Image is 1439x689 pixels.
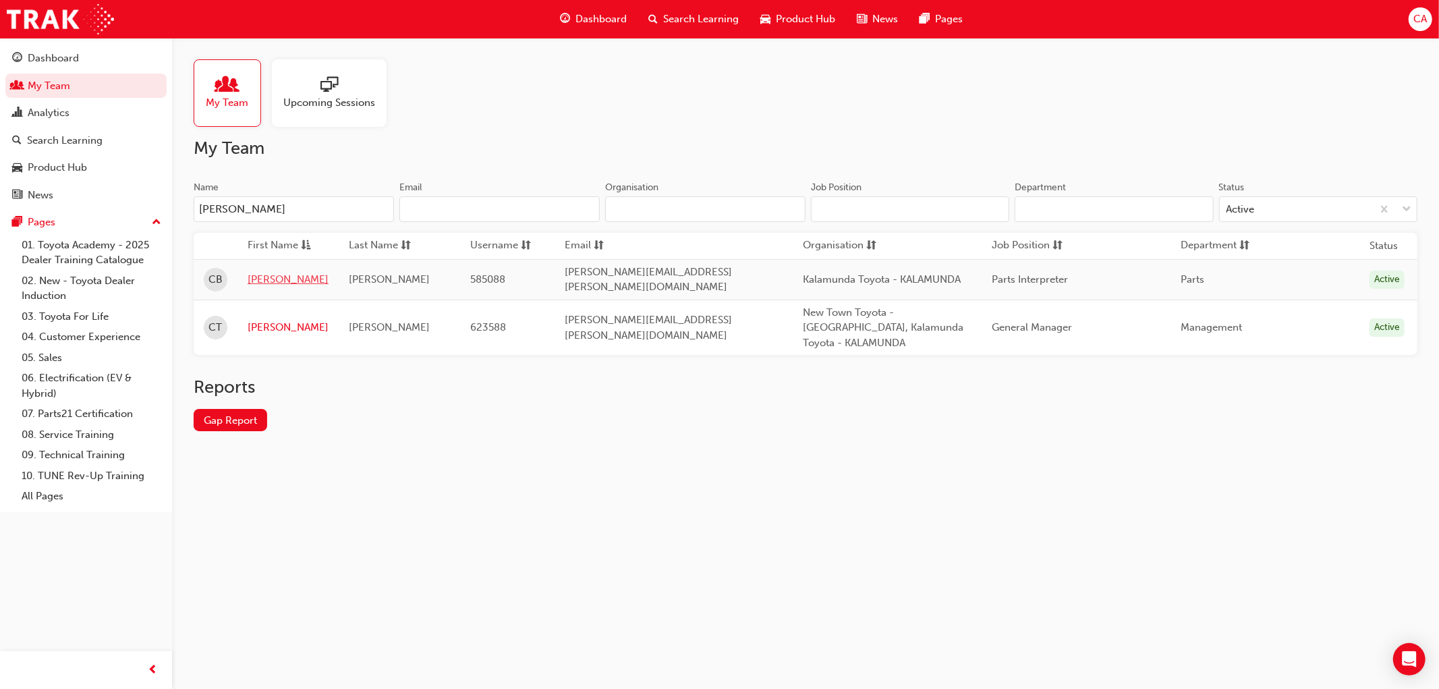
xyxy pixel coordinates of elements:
[16,486,167,507] a: All Pages
[152,214,161,231] span: up-icon
[16,327,167,348] a: 04. Customer Experience
[935,11,963,27] span: Pages
[638,5,750,33] a: search-iconSearch Learning
[194,138,1417,159] h2: My Team
[16,306,167,327] a: 03. Toyota For Life
[909,5,974,33] a: pages-iconPages
[605,181,658,194] div: Organisation
[1370,319,1405,337] div: Active
[470,238,518,254] span: Username
[811,196,1009,222] input: Job Position
[992,273,1068,285] span: Parts Interpreter
[28,215,55,230] div: Pages
[1370,271,1405,289] div: Active
[5,210,167,235] button: Pages
[248,272,329,287] a: [PERSON_NAME]
[28,51,79,66] div: Dashboard
[565,238,591,254] span: Email
[1015,181,1066,194] div: Department
[992,238,1066,254] button: Job Positionsorting-icon
[194,196,394,222] input: Name
[5,128,167,153] a: Search Learning
[12,190,22,202] span: news-icon
[803,306,963,349] span: New Town Toyota - [GEOGRAPHIC_DATA], Kalamunda Toyota - KALAMUNDA
[1239,238,1249,254] span: sorting-icon
[811,181,862,194] div: Job Position
[760,11,770,28] span: car-icon
[992,321,1072,333] span: General Manager
[5,74,167,99] a: My Team
[12,107,22,119] span: chart-icon
[194,409,267,431] a: Gap Report
[16,348,167,368] a: 05. Sales
[349,273,430,285] span: [PERSON_NAME]
[12,162,22,174] span: car-icon
[5,43,167,210] button: DashboardMy TeamAnalyticsSearch LearningProduct HubNews
[575,11,627,27] span: Dashboard
[399,181,422,194] div: Email
[776,11,835,27] span: Product Hub
[194,181,219,194] div: Name
[28,105,69,121] div: Analytics
[594,238,604,254] span: sorting-icon
[5,101,167,126] a: Analytics
[399,196,600,222] input: Email
[857,11,867,28] span: news-icon
[283,95,375,111] span: Upcoming Sessions
[12,217,22,229] span: pages-icon
[349,321,430,333] span: [PERSON_NAME]
[206,95,249,111] span: My Team
[28,188,53,203] div: News
[1413,11,1427,27] span: CA
[470,321,506,333] span: 623588
[16,235,167,271] a: 01. Toyota Academy - 2025 Dealer Training Catalogue
[565,238,639,254] button: Emailsorting-icon
[5,46,167,71] a: Dashboard
[16,466,167,487] a: 10. TUNE Rev-Up Training
[1181,238,1237,254] span: Department
[248,238,322,254] button: First Nameasc-icon
[565,266,732,294] span: [PERSON_NAME][EMAIL_ADDRESS][PERSON_NAME][DOMAIN_NAME]
[248,320,329,335] a: [PERSON_NAME]
[28,160,87,175] div: Product Hub
[866,238,876,254] span: sorting-icon
[301,238,311,254] span: asc-icon
[12,135,22,147] span: search-icon
[1181,273,1204,285] span: Parts
[605,196,806,222] input: Organisation
[1370,238,1398,254] th: Status
[248,238,298,254] span: First Name
[872,11,898,27] span: News
[1181,238,1255,254] button: Departmentsorting-icon
[549,5,638,33] a: guage-iconDashboard
[565,314,732,341] span: [PERSON_NAME][EMAIL_ADDRESS][PERSON_NAME][DOMAIN_NAME]
[16,404,167,424] a: 07. Parts21 Certification
[560,11,570,28] span: guage-icon
[1393,643,1426,676] div: Open Intercom Messenger
[12,80,22,92] span: people-icon
[209,320,223,335] span: CT
[803,238,864,254] span: Organisation
[1015,196,1213,222] input: Department
[148,662,159,679] span: prev-icon
[470,273,505,285] span: 585088
[803,238,877,254] button: Organisationsorting-icon
[219,76,236,95] span: people-icon
[5,183,167,208] a: News
[349,238,423,254] button: Last Namesorting-icon
[5,155,167,180] a: Product Hub
[1219,181,1245,194] div: Status
[1402,201,1411,219] span: down-icon
[16,424,167,445] a: 08. Service Training
[27,133,103,148] div: Search Learning
[194,59,272,127] a: My Team
[648,11,658,28] span: search-icon
[7,4,114,34] img: Trak
[272,59,397,127] a: Upcoming Sessions
[349,238,398,254] span: Last Name
[992,238,1050,254] span: Job Position
[401,238,411,254] span: sorting-icon
[1052,238,1063,254] span: sorting-icon
[803,273,961,285] span: Kalamunda Toyota - KALAMUNDA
